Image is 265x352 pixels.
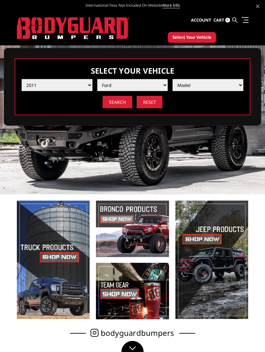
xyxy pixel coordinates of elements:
button: 4 of 5 [236,125,242,135]
a: Cart 0 [214,12,230,29]
span: Select Your Vehicle [173,34,211,41]
input: Reset [137,96,162,108]
input: Search [103,96,132,108]
span: bodyguardbumpers [101,329,174,336]
span: 0 [225,18,230,23]
a: Account [191,12,211,29]
img: BODYGUARD BUMPERS [17,17,130,39]
button: 5 of 5 [236,135,242,145]
button: Select Your Vehicle [168,32,216,43]
h3: Select Your Vehicle [22,65,243,76]
a: More Info [162,3,180,8]
span: Account [191,17,211,23]
a: Click to Down [121,341,144,352]
span: Cart [214,17,224,23]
